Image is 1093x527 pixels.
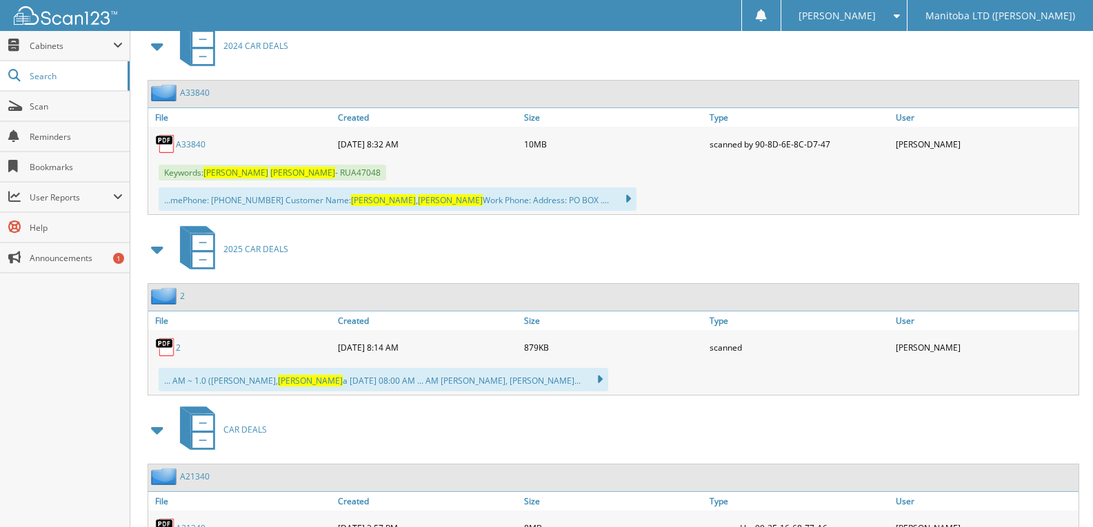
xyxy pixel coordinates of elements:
[113,253,124,264] div: 1
[892,108,1079,127] a: User
[155,134,176,154] img: PDF.png
[172,19,288,73] a: 2024 CAR DEALS
[223,40,288,52] span: 2024 CAR DEALS
[892,130,1079,158] div: [PERSON_NAME]
[892,333,1079,361] div: [PERSON_NAME]
[334,492,521,510] a: Created
[706,108,892,127] a: Type
[521,492,707,510] a: Size
[159,368,608,391] div: ... AM ~ 1.0 ([PERSON_NAME], a [DATE] 08:00 AM ... AM [PERSON_NAME], [PERSON_NAME]...
[521,333,707,361] div: 879KB
[203,167,268,178] span: [PERSON_NAME]
[706,130,892,158] div: scanned by 90-8D-6E-8C-D7-47
[706,333,892,361] div: scanned
[799,12,876,20] span: [PERSON_NAME]
[148,108,334,127] a: File
[180,290,185,302] a: 2
[223,243,288,255] span: 2025 CAR DEALS
[30,70,121,82] span: Search
[30,101,123,112] span: Scan
[30,40,113,52] span: Cabinets
[176,342,181,353] a: 2
[278,375,343,386] span: [PERSON_NAME]
[159,187,636,211] div: ...mePhone: [PHONE_NUMBER] Customer Name: , Work Phone: Address: PO BOX ....
[148,492,334,510] a: File
[892,492,1079,510] a: User
[159,165,386,180] span: Keywords: - RUA47048
[172,402,267,457] a: CAR DEALS
[706,311,892,330] a: Type
[334,108,521,127] a: Created
[14,6,117,25] img: scan123-logo-white.svg
[334,333,521,361] div: [DATE] 8:14 AM
[521,130,707,158] div: 10MB
[180,471,210,482] a: A21340
[148,311,334,330] a: File
[223,424,267,435] span: CAR DEALS
[30,192,113,203] span: User Reports
[155,337,176,358] img: PDF.png
[151,287,180,304] img: folder2.png
[418,194,483,206] span: [PERSON_NAME]
[180,87,210,99] a: A33840
[521,311,707,330] a: Size
[151,468,180,485] img: folder2.png
[706,492,892,510] a: Type
[521,108,707,127] a: Size
[30,252,123,264] span: Announcements
[925,12,1075,20] span: Manitoba LTD ([PERSON_NAME])
[30,131,123,143] span: Reminders
[151,84,180,101] img: folder2.png
[270,167,335,178] span: [PERSON_NAME]
[334,130,521,158] div: [DATE] 8:32 AM
[30,222,123,234] span: Help
[351,194,416,206] span: [PERSON_NAME]
[176,138,205,150] a: A33840
[334,311,521,330] a: Created
[172,222,288,276] a: 2025 CAR DEALS
[1024,461,1093,527] iframe: Chat Widget
[30,161,123,173] span: Bookmarks
[892,311,1079,330] a: User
